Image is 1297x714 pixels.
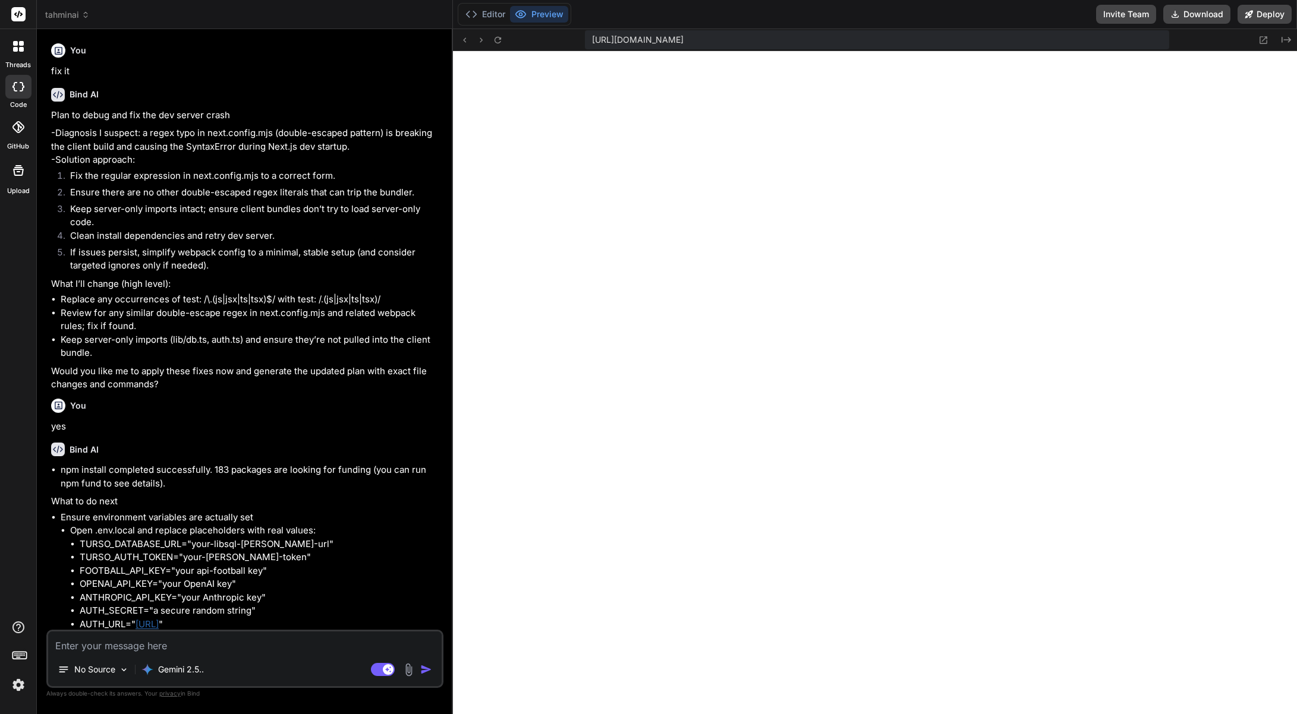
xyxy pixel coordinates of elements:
[51,109,441,122] p: Plan to debug and fix the dev server crash
[61,186,441,203] li: Ensure there are no other double-escaped regex literals that can trip the bundler.
[61,463,441,490] li: npm install completed successfully. 183 packages are looking for funding (you can run npm fund to...
[61,203,441,229] li: Keep server-only imports intact; ensure client bundles don’t try to load server-only code.
[7,141,29,151] label: GitHub
[119,665,129,675] img: Pick Models
[61,293,441,307] li: Replace any occurrences of test: /\.(js|jsx|ts|tsx)$/ with test: /.(js|jsx|ts|tsx)/
[70,524,441,631] li: Open .env.local and replace placeholders with real values:
[420,664,432,675] img: icon
[1163,5,1230,24] button: Download
[592,34,684,46] span: [URL][DOMAIN_NAME]
[8,675,29,695] img: settings
[1096,5,1156,24] button: Invite Team
[136,618,159,630] a: [URL]
[61,511,441,525] p: Ensure environment variables are actually set
[45,9,90,21] span: tahminai
[80,618,441,631] li: AUTH_URL=" "
[51,420,441,434] p: yes
[70,400,86,412] h6: You
[453,51,1297,714] iframe: Preview
[80,577,441,591] li: OPENAI_API_KEY="your OpenAI key"
[61,246,441,273] li: If issues persist, simplify webpack config to a minimal, stable setup (and consider targeted igno...
[402,663,415,677] img: attachment
[61,229,441,246] li: Clean install dependencies and retry dev server.
[74,664,115,675] p: No Source
[5,60,31,70] label: threads
[461,6,510,23] button: Editor
[80,591,441,605] li: ANTHROPIC_API_KEY="your Anthropic key"
[51,127,441,167] p: -Diagnosis I suspect: a regex typo in next.config.mjs (double-escaped pattern) is breaking the cl...
[70,45,86,56] h6: You
[1238,5,1292,24] button: Deploy
[80,551,441,564] li: TURSO_AUTH_TOKEN="your-[PERSON_NAME]-token"
[159,690,181,697] span: privacy
[158,664,204,675] p: Gemini 2.5..
[80,604,441,618] li: AUTH_SECRET="a secure random string"
[51,495,441,508] p: What to do next
[51,65,441,78] p: fix it
[51,277,441,291] p: What I’ll change (high level):
[7,186,30,196] label: Upload
[46,688,443,699] p: Always double-check its answers. Your in Bind
[510,6,568,23] button: Preview
[70,444,99,456] h6: Bind AI
[51,365,441,391] p: Would you like me to apply these fixes now and generate the updated plan with exact file changes ...
[61,333,441,360] li: Keep server-only imports (lib/db.ts, auth.ts) and ensure they’re not pulled into the client bundle.
[80,564,441,578] li: FOOTBALL_API_KEY="your api-football key"
[80,538,441,551] li: TURSO_DATABASE_URL="your-libsql-[PERSON_NAME]-url"
[61,169,441,186] li: Fix the regular expression in next.config.mjs to a correct form.
[10,100,27,110] label: code
[141,664,153,675] img: Gemini 2.5 Pro
[61,307,441,333] li: Review for any similar double-escape regex in next.config.mjs and related webpack rules; fix if f...
[70,89,99,100] h6: Bind AI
